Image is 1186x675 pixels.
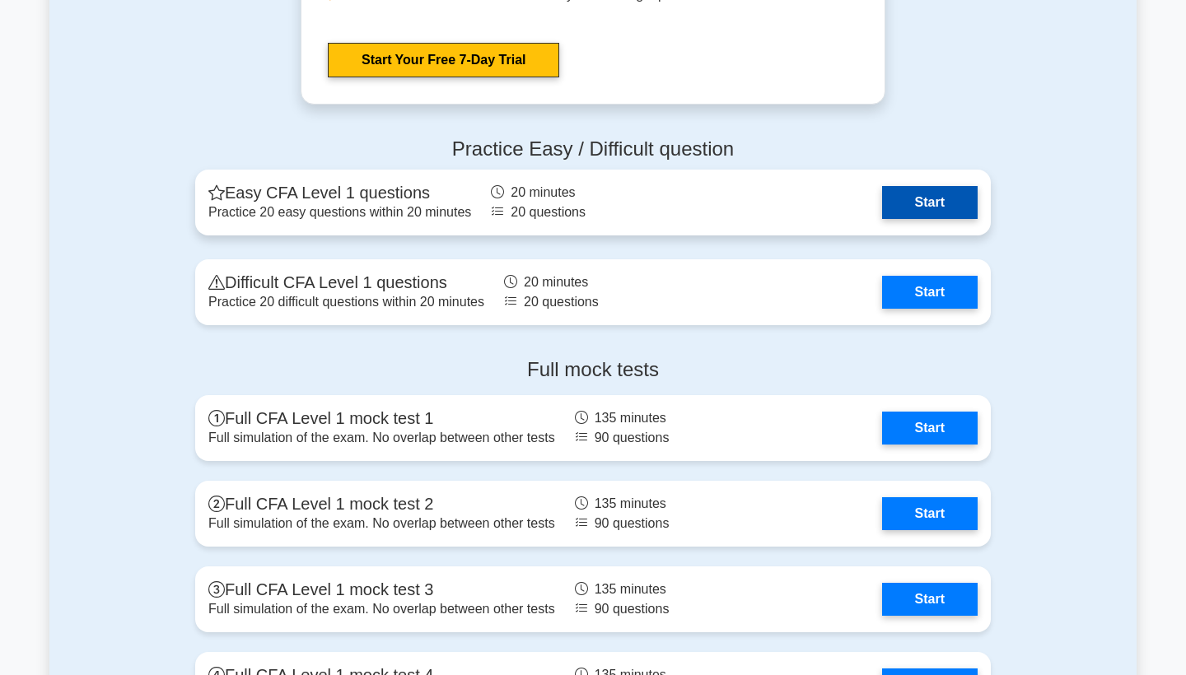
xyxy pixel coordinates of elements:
[882,412,978,445] a: Start
[328,43,559,77] a: Start Your Free 7-Day Trial
[882,276,978,309] a: Start
[195,358,991,382] h4: Full mock tests
[195,137,991,161] h4: Practice Easy / Difficult question
[882,583,978,616] a: Start
[882,186,978,219] a: Start
[882,497,978,530] a: Start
